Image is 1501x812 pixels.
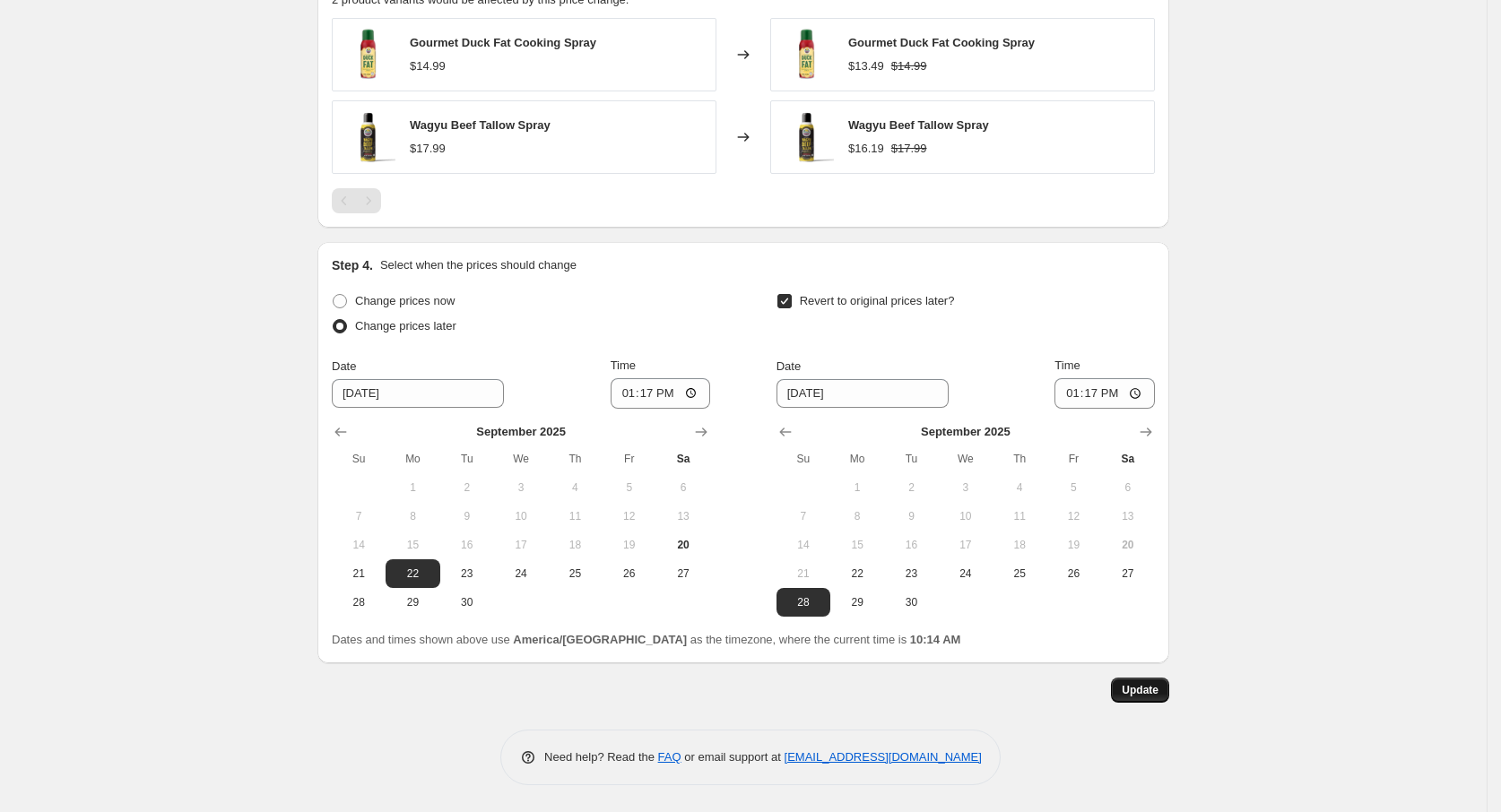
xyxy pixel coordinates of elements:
[939,531,993,559] button: Wednesday September 17 2025
[910,633,961,646] b: 10:14 AM
[501,452,541,466] span: We
[1046,473,1100,502] button: Friday September 5 2025
[939,473,993,502] button: Wednesday September 3 2025
[656,502,710,531] button: Saturday September 13 2025
[342,28,395,82] img: gourmet-duck-fat-cooking-spray-6-pack-with-400-degree-smoke-point-for-crisp-flavorful-cooking_80x...
[548,559,602,588] button: Thursday September 25 2025
[332,379,504,408] input: 9/20/2025
[603,445,656,473] th: Friday
[773,419,798,445] button: Show previous month, August 2025
[544,750,658,764] span: Need help? Read the
[681,750,785,764] span: or email support at
[332,188,381,213] nav: Pagination
[664,452,703,466] span: Sa
[946,452,985,466] span: We
[884,531,938,559] button: Tuesday September 16 2025
[891,140,927,158] strike: $17.99
[1054,358,1080,372] span: Time
[548,445,602,473] th: Thursday
[785,750,982,764] a: [EMAIL_ADDRESS][DOMAIN_NAME]
[494,473,548,502] button: Wednesday September 3 2025
[440,445,494,473] th: Tuesday
[837,566,877,581] span: 22
[830,531,884,559] button: Monday September 15 2025
[784,509,823,523] span: 7
[780,110,834,164] img: wagyu-beef-tallow-spray-for-searing-and-high-heat-cooking_80x.png
[1108,538,1148,552] span: 20
[664,509,703,523] span: 13
[1046,445,1100,473] th: Friday
[891,452,931,466] span: Tu
[837,509,877,523] span: 8
[555,480,594,495] span: 4
[664,538,703,552] span: 20
[891,57,927,75] strike: $14.99
[1133,419,1158,445] button: Show next month, October 2025
[848,118,989,132] span: Wagyu Beef Tallow Spray
[342,110,395,164] img: wagyu-beef-tallow-spray-for-searing-and-high-heat-cooking_80x.png
[393,480,432,495] span: 1
[1108,509,1148,523] span: 13
[784,538,823,552] span: 14
[1054,566,1093,581] span: 26
[993,445,1046,473] th: Thursday
[1000,452,1039,466] span: Th
[1122,683,1158,697] span: Update
[800,294,955,307] span: Revert to original prices later?
[355,319,456,333] span: Change prices later
[656,559,710,588] button: Saturday September 27 2025
[1000,480,1039,495] span: 4
[777,445,830,473] th: Sunday
[784,452,823,466] span: Su
[610,566,649,581] span: 26
[440,473,494,502] button: Tuesday September 2 2025
[410,118,551,132] span: Wagyu Beef Tallow Spray
[339,509,378,523] span: 7
[386,445,439,473] th: Monday
[501,480,541,495] span: 3
[1000,509,1039,523] span: 11
[332,359,356,373] span: Date
[1054,480,1093,495] span: 5
[837,452,877,466] span: Mo
[386,588,439,617] button: Monday September 29 2025
[410,140,446,158] div: $17.99
[380,256,577,274] p: Select when the prices should change
[339,538,378,552] span: 14
[603,531,656,559] button: Friday September 19 2025
[1101,445,1155,473] th: Saturday
[393,452,432,466] span: Mo
[447,509,487,523] span: 9
[830,588,884,617] button: Monday September 29 2025
[658,750,681,764] a: FAQ
[440,559,494,588] button: Tuesday September 23 2025
[611,358,636,372] span: Time
[884,559,938,588] button: Tuesday September 23 2025
[494,531,548,559] button: Wednesday September 17 2025
[784,566,823,581] span: 21
[830,445,884,473] th: Monday
[891,595,931,609] span: 30
[848,140,884,158] div: $16.19
[332,502,386,531] button: Sunday September 7 2025
[513,633,687,646] b: America/[GEOGRAPHIC_DATA]
[993,502,1046,531] button: Thursday September 11 2025
[993,559,1046,588] button: Thursday September 25 2025
[610,509,649,523] span: 12
[777,379,949,408] input: 9/20/2025
[610,452,649,466] span: Fr
[830,502,884,531] button: Monday September 8 2025
[339,595,378,609] span: 28
[656,445,710,473] th: Saturday
[946,566,985,581] span: 24
[386,531,439,559] button: Monday September 15 2025
[501,509,541,523] span: 10
[339,566,378,581] span: 21
[332,588,386,617] button: Sunday September 28 2025
[946,538,985,552] span: 17
[1000,566,1039,581] span: 25
[332,559,386,588] button: Sunday September 21 2025
[386,559,439,588] button: Monday September 22 2025
[332,256,373,274] h2: Step 4.
[548,502,602,531] button: Thursday September 11 2025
